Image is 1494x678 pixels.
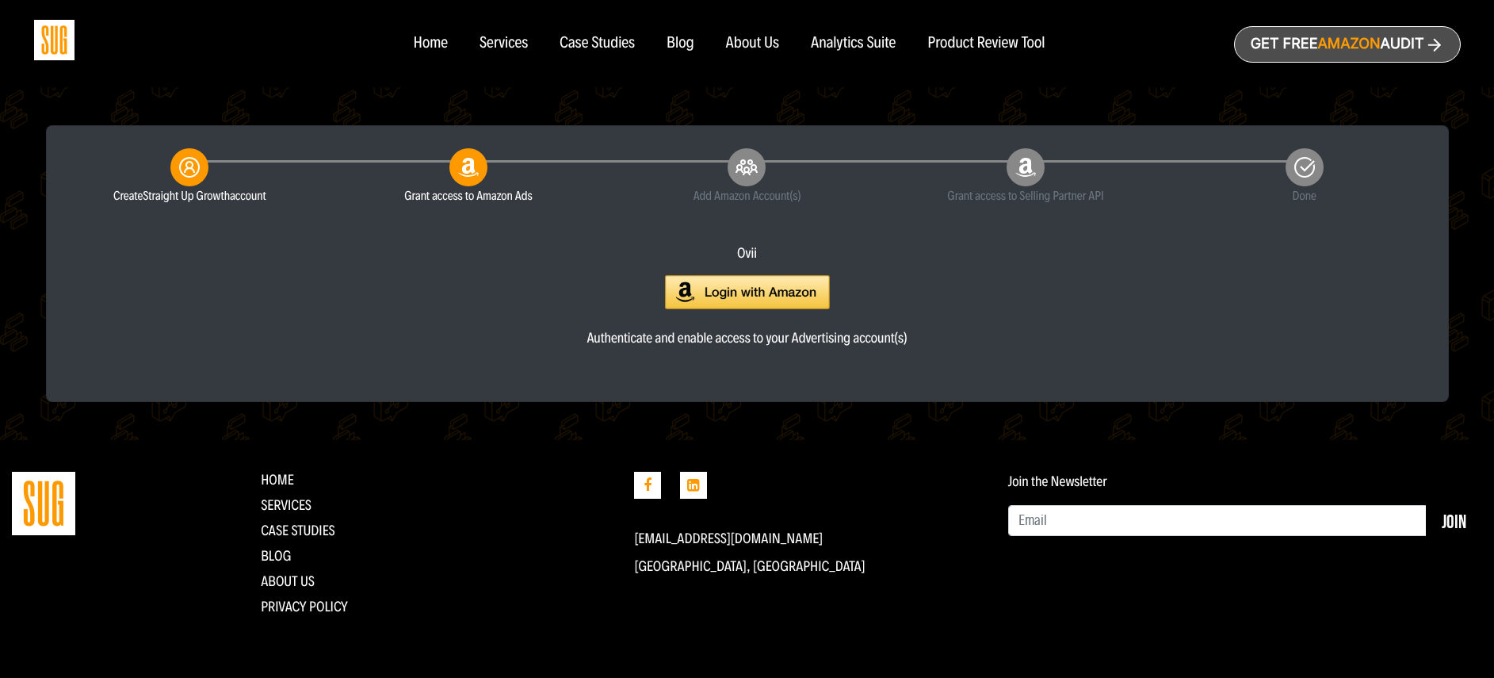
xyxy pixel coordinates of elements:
[927,35,1045,52] a: Product Review Tool
[667,35,694,52] a: Blog
[634,558,984,574] p: [GEOGRAPHIC_DATA], [GEOGRAPHIC_DATA]
[413,35,447,52] a: Home
[63,275,1432,347] a: Authenticate and enable access to your Advertising account(s)
[1234,26,1461,63] a: Get freeAmazonAudit
[1177,186,1432,205] small: Done
[726,35,780,52] a: About Us
[480,35,528,52] a: Services
[620,186,875,205] small: Add Amazon Account(s)
[261,496,311,514] a: Services
[665,275,830,309] img: Login with Amazon
[63,243,1432,262] div: Ovii
[261,471,294,488] a: Home
[143,188,230,203] span: Straight Up Growth
[261,547,291,565] a: Blog
[560,35,635,52] a: Case Studies
[12,472,75,535] img: Straight Up Growth
[1008,505,1427,537] input: Email
[634,530,823,547] a: [EMAIL_ADDRESS][DOMAIN_NAME]
[1426,505,1482,537] button: Join
[261,598,348,615] a: Privacy Policy
[1008,473,1107,489] label: Join the Newsletter
[898,186,1153,205] small: Grant access to Selling Partner API
[341,186,596,205] small: Grant access to Amazon Ads
[261,522,335,539] a: CASE STUDIES
[811,35,896,52] a: Analytics Suite
[34,20,75,60] img: Sug
[63,328,1432,347] div: Authenticate and enable access to your Advertising account(s)
[1317,36,1380,52] span: Amazon
[261,573,315,590] a: About Us
[63,186,318,205] small: Create account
